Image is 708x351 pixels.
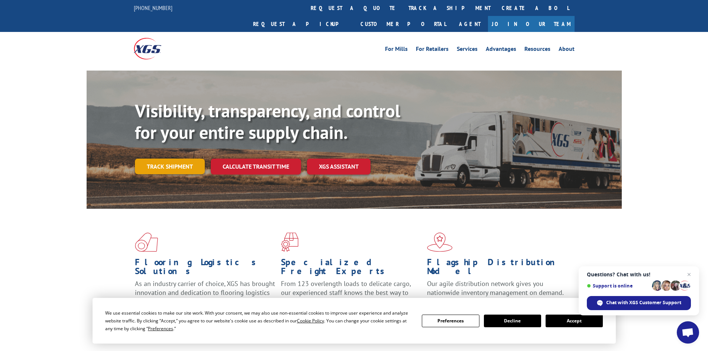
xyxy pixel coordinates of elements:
b: Visibility, transparency, and control for your entire supply chain. [135,99,400,144]
a: Request a pickup [248,16,355,32]
button: Decline [484,315,541,327]
div: Chat with XGS Customer Support [587,296,691,310]
button: Accept [546,315,603,327]
a: For Mills [385,46,408,54]
a: XGS ASSISTANT [307,159,371,175]
h1: Specialized Freight Experts [281,258,421,279]
a: Calculate transit time [211,159,301,175]
span: As an industry carrier of choice, XGS has brought innovation and dedication to flooring logistics... [135,279,275,306]
div: We use essential cookies to make our site work. With your consent, we may also use non-essential ... [105,309,413,332]
a: Advantages [486,46,516,54]
span: Preferences [148,325,173,332]
img: xgs-icon-total-supply-chain-intelligence-red [135,233,158,252]
p: From 123 overlength loads to delicate cargo, our experienced staff knows the best way to move you... [281,279,421,312]
a: Customer Portal [355,16,452,32]
span: Cookie Policy [297,318,324,324]
button: Preferences [422,315,479,327]
a: [PHONE_NUMBER] [134,4,172,12]
a: About [559,46,575,54]
span: Questions? Chat with us! [587,272,691,277]
span: Close chat [685,270,694,279]
div: Open chat [677,321,699,344]
a: Services [457,46,478,54]
span: Chat with XGS Customer Support [606,299,681,306]
img: xgs-icon-focused-on-flooring-red [281,233,298,252]
a: For Retailers [416,46,449,54]
img: xgs-icon-flagship-distribution-model-red [427,233,453,252]
span: Support is online [587,283,649,289]
a: Track shipment [135,159,205,174]
h1: Flooring Logistics Solutions [135,258,275,279]
a: Join Our Team [488,16,575,32]
a: Resources [524,46,550,54]
a: Agent [452,16,488,32]
span: Our agile distribution network gives you nationwide inventory management on demand. [427,279,564,297]
div: Cookie Consent Prompt [93,298,616,344]
h1: Flagship Distribution Model [427,258,568,279]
